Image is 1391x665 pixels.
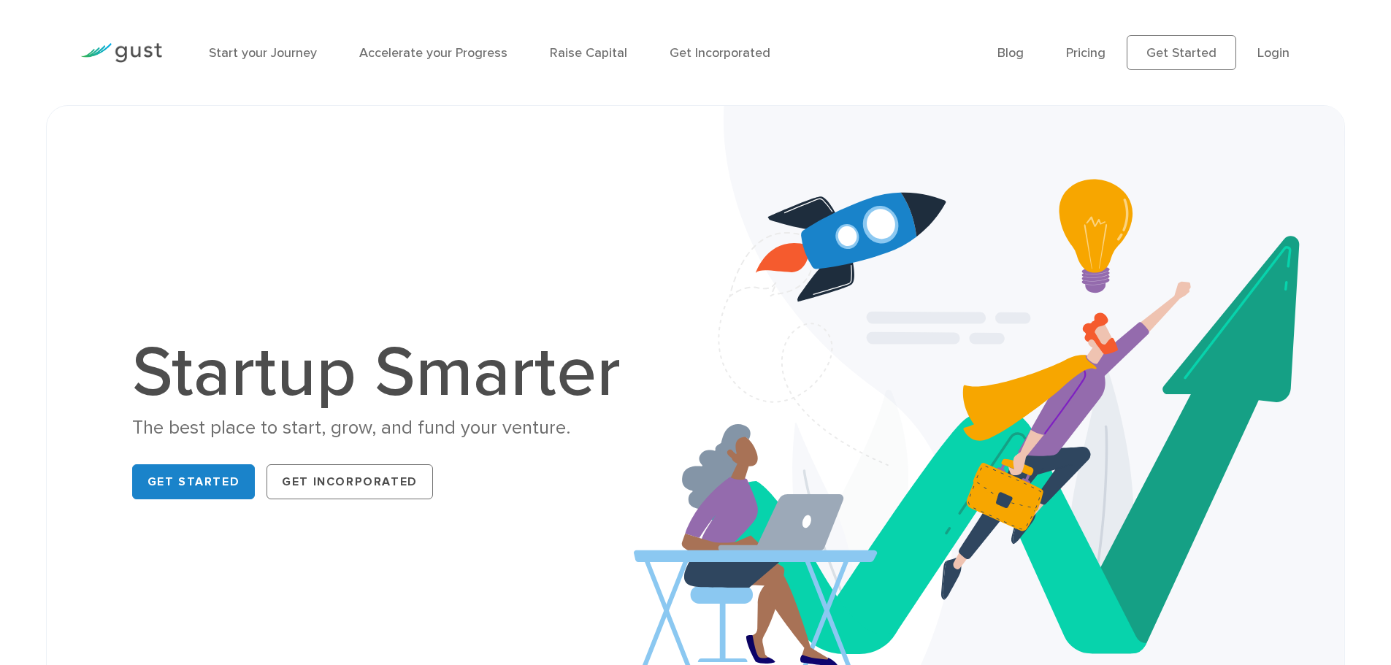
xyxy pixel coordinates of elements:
[80,43,162,63] img: Gust Logo
[132,464,256,499] a: Get Started
[670,45,770,61] a: Get Incorporated
[997,45,1024,61] a: Blog
[267,464,433,499] a: Get Incorporated
[1127,35,1236,70] a: Get Started
[1257,45,1290,61] a: Login
[132,338,636,408] h1: Startup Smarter
[550,45,627,61] a: Raise Capital
[209,45,317,61] a: Start your Journey
[359,45,507,61] a: Accelerate your Progress
[132,415,636,441] div: The best place to start, grow, and fund your venture.
[1066,45,1105,61] a: Pricing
